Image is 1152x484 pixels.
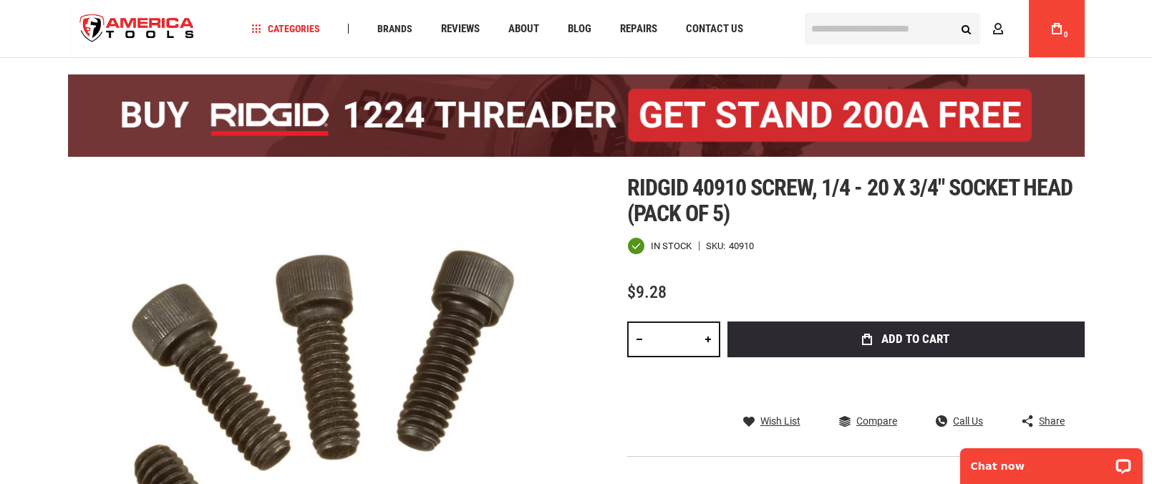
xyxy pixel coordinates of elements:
div: Availability [627,237,692,255]
a: Contact Us [679,19,750,39]
img: BOGO: Buy the RIDGID® 1224 Threader (26092), get the 92467 200A Stand FREE! [68,74,1085,157]
span: Compare [856,416,897,426]
span: In stock [651,241,692,251]
a: Blog [561,19,598,39]
span: Contact Us [686,24,743,34]
a: Call Us [936,415,983,427]
span: Call Us [953,416,983,426]
a: Compare [839,415,897,427]
span: Categories [251,24,320,34]
a: Repairs [614,19,664,39]
span: Blog [568,24,591,34]
span: Add to Cart [881,333,949,345]
button: Add to Cart [727,321,1085,357]
a: Reviews [435,19,486,39]
span: Brands [377,24,412,34]
span: Share [1039,416,1065,426]
span: $9.28 [627,282,667,302]
div: 40910 [729,241,754,251]
button: Search [953,15,980,42]
span: Reviews [441,24,480,34]
img: America Tools [68,2,207,56]
strong: SKU [706,241,729,251]
a: Wish List [743,415,800,427]
span: 0 [1064,31,1068,39]
span: About [508,24,539,34]
a: Brands [371,19,419,39]
span: Ridgid 40910 screw, 1/4 - 20 x 3/4" socket head (pack of 5) [627,174,1073,227]
a: About [502,19,546,39]
span: Repairs [620,24,657,34]
a: store logo [68,2,207,56]
span: Wish List [760,416,800,426]
iframe: Secure express checkout frame [725,362,1088,403]
iframe: LiveChat chat widget [951,439,1152,484]
a: Categories [245,19,326,39]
